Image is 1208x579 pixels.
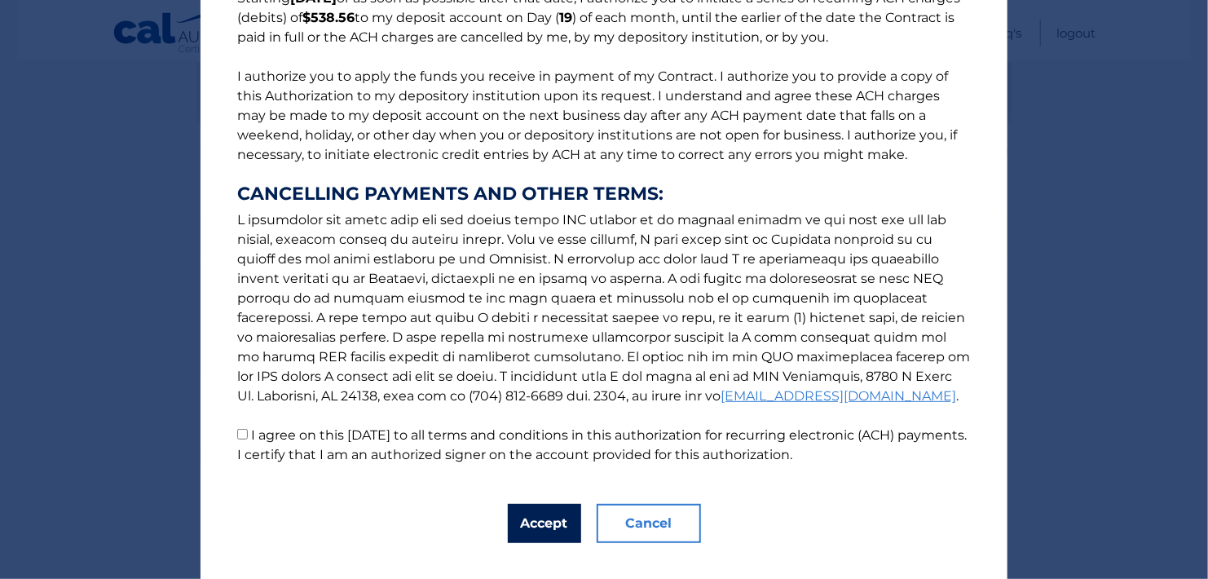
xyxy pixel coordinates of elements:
[302,10,355,25] b: $538.56
[237,184,971,204] strong: CANCELLING PAYMENTS AND OTHER TERMS:
[559,10,572,25] b: 19
[597,504,701,543] button: Cancel
[508,504,581,543] button: Accept
[721,388,956,404] a: [EMAIL_ADDRESS][DOMAIN_NAME]
[237,427,967,462] label: I agree on this [DATE] to all terms and conditions in this authorization for recurring electronic...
